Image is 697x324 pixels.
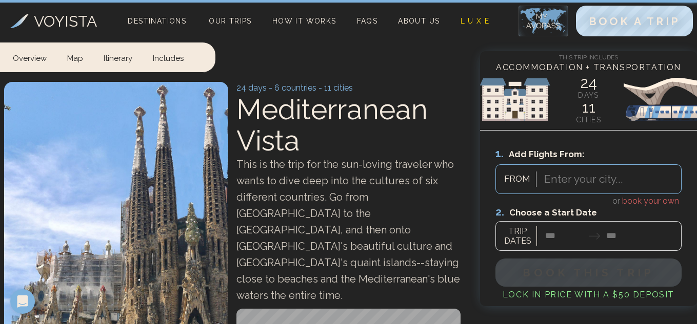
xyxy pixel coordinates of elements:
[205,14,256,28] a: Our Trips
[519,6,568,36] img: My Account
[10,14,29,28] img: Voyista Logo
[93,42,143,71] a: Itinerary
[495,194,682,207] h4: or
[495,289,682,301] h4: Lock in Price with a $50 deposit
[495,147,509,160] span: 1.
[272,17,336,25] span: How It Works
[622,196,679,206] span: book your own
[456,14,494,28] a: L U X E
[13,42,57,71] a: Overview
[480,51,697,61] h4: This Trip Includes
[236,158,460,301] span: This is the trip for the sun-loving traveler who wants to dive deep into the cultures of six diff...
[499,172,536,186] span: FROM
[236,82,461,94] p: 24 days - 6 countries - 11 cities
[589,15,680,28] span: BOOK A TRIP
[576,6,693,36] button: BOOK A TRIP
[268,14,341,28] a: How It Works
[576,17,693,27] a: BOOK A TRIP
[124,13,190,43] span: Destinations
[394,14,444,28] a: About Us
[353,14,382,28] a: FAQs
[398,17,440,25] span: About Us
[461,17,490,25] span: L U X E
[34,10,97,33] h3: VOYISTA
[495,145,682,162] h3: Add Flights From:
[209,17,252,25] span: Our Trips
[57,42,93,71] a: Map
[10,10,97,33] a: VOYISTA
[480,69,697,130] img: European Sights
[495,258,682,287] button: BOOK THIS TRIP
[236,93,428,157] span: Mediterranean Vista
[143,42,194,71] a: Includes
[10,289,35,314] div: Open Intercom Messenger
[357,17,378,25] span: FAQs
[480,61,697,74] h4: Accommodation + Transportation
[523,266,654,279] span: BOOK THIS TRIP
